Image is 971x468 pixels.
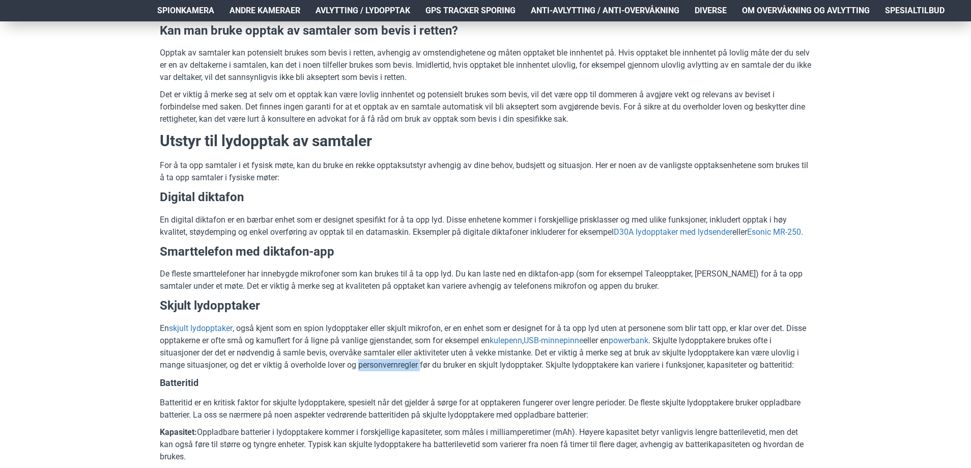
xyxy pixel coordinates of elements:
[609,335,648,347] a: powerbank
[747,226,801,238] a: Esonic MR-250
[160,322,811,371] p: En , også kjent som en spion lydopptaker eller skjult mikrofon, er en enhet som er designet for å...
[160,427,197,437] b: Kapasitet:
[490,335,522,347] a: kulepenn
[160,397,811,421] p: Batteritid er en kritisk faktor for skjulte lydopptakere, spesielt når det gjelder å sørge for at...
[160,159,811,184] p: For å ta opp samtaler i et fysisk møte, kan du bruke en rekke opptaksutstyr avhengig av dine beho...
[160,214,811,238] p: En digital diktafon er en bærbar enhet som er designet spesifikt for å ta opp lyd. Disse enhetene...
[160,297,811,315] h3: Skjult lydopptaker
[316,5,410,17] span: Avlytting / Lydopptak
[169,322,233,335] a: skjult lydopptaker
[695,5,727,17] span: Diverse
[160,189,811,206] h3: Digital diktafon
[160,130,811,152] h2: Utstyr til lydopptak av samtaler
[230,5,300,17] span: Andre kameraer
[524,335,583,347] a: USB-minnepinne
[531,5,679,17] span: Anti-avlytting / Anti-overvåkning
[614,226,732,238] a: D30A lydopptaker med lydsender
[160,243,811,261] h3: Smarttelefon med diktafon-app
[160,22,811,40] h3: Kan man bruke opptak av samtaler som bevis i retten?
[160,89,811,125] p: Det er viktig å merke seg at selv om et opptak kan være lovlig innhentet og potensielt brukes som...
[425,5,516,17] span: GPS Tracker Sporing
[160,268,811,292] p: De fleste smarttelefoner har innebygde mikrofoner som kan brukes til å ta opp lyd. Du kan laste n...
[160,47,811,84] p: Opptak av samtaler kan potensielt brukes som bevis i retten, avhengig av omstendighetene og måten...
[160,426,811,463] p: Oppladbare batterier i lydopptakere kommer i forskjellige kapasiteter, som måles i milliamperetim...
[160,376,811,389] h4: Batteritid
[742,5,870,17] span: Om overvåkning og avlytting
[157,5,214,17] span: Spionkamera
[885,5,945,17] span: Spesialtilbud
